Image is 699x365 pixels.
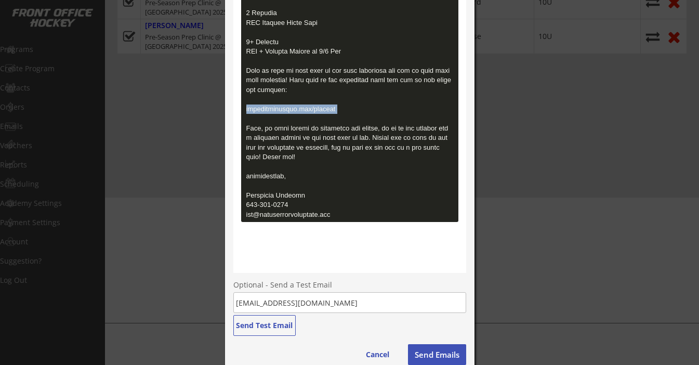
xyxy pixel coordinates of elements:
div: Optional - Send a Test Email [233,281,431,290]
button: Cancel [355,344,400,365]
input: Email address [233,292,466,313]
button: Send Emails [408,344,466,365]
button: Send Test Email [233,315,296,336]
